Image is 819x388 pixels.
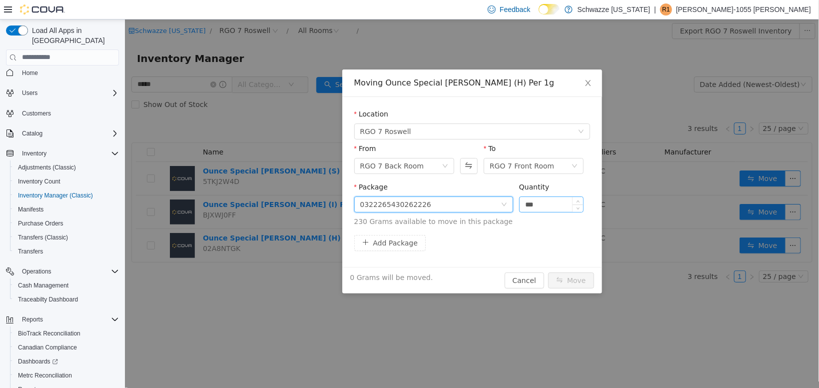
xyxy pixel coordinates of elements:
span: 230 Grams available to move in this package [229,197,465,207]
span: BioTrack Reconciliation [18,329,80,337]
div: 0322265430262226 [235,177,307,192]
span: Home [18,66,119,79]
p: | [654,3,656,15]
span: Adjustments (Classic) [18,163,76,171]
span: Transfers (Classic) [14,231,119,243]
span: Canadian Compliance [18,343,77,351]
span: Inventory [18,147,119,159]
a: Transfers [14,245,47,257]
button: Canadian Compliance [10,340,123,354]
span: Purchase Orders [14,217,119,229]
button: Purchase Orders [10,216,123,230]
a: Dashboards [14,355,62,367]
button: Users [2,86,123,100]
span: Inventory Manager (Classic) [18,191,93,199]
a: Inventory Count [14,175,64,187]
span: Customers [18,107,119,119]
img: Cova [20,4,65,14]
span: Transfers [18,247,43,255]
button: Traceabilty Dashboard [10,292,123,306]
button: icon: swapMove [423,253,469,269]
button: Inventory Manager (Classic) [10,188,123,202]
button: Inventory [2,146,123,160]
a: Adjustments (Classic) [14,161,80,173]
i: icon: close [459,59,467,67]
a: Metrc Reconciliation [14,369,76,381]
span: Manifests [14,203,119,215]
span: Increase Value [448,177,458,185]
a: Manifests [14,203,47,215]
span: Manifests [18,205,43,213]
button: Cash Management [10,278,123,292]
p: [PERSON_NAME]-1055 [PERSON_NAME] [676,3,811,15]
span: Cash Management [14,279,119,291]
p: Schwazze [US_STATE] [578,3,651,15]
span: BioTrack Reconciliation [14,327,119,339]
button: Operations [2,264,123,278]
span: Traceabilty Dashboard [18,295,78,303]
a: Inventory Manager (Classic) [14,189,97,201]
label: Quantity [394,163,425,171]
button: Close [449,50,477,78]
span: Operations [18,265,119,277]
span: Feedback [500,4,530,14]
button: Users [18,87,41,99]
div: RGO 7 Front Room [365,139,429,154]
a: Canadian Compliance [14,341,81,353]
label: Package [229,163,263,171]
button: Transfers (Classic) [10,230,123,244]
span: Metrc Reconciliation [18,371,72,379]
span: Metrc Reconciliation [14,369,119,381]
button: Transfers [10,244,123,258]
i: icon: down [376,182,382,189]
span: Transfers (Classic) [18,233,68,241]
a: Purchase Orders [14,217,67,229]
span: Load All Apps in [GEOGRAPHIC_DATA] [28,25,119,45]
a: Home [18,67,42,79]
span: Reports [18,313,119,325]
button: Reports [18,313,47,325]
i: icon: down [452,187,455,191]
span: Users [18,87,119,99]
i: icon: down [317,143,323,150]
a: Dashboards [10,354,123,368]
span: Dashboards [14,355,119,367]
span: 0 Grams will be moved. [225,253,308,263]
button: Catalog [18,127,46,139]
span: RGO 7 Roswell [235,104,286,119]
button: BioTrack Reconciliation [10,326,123,340]
button: Home [2,65,123,80]
button: Catalog [2,126,123,140]
span: Customers [22,109,51,117]
button: Swap [335,138,353,154]
span: Cash Management [18,281,68,289]
span: Inventory [22,149,46,157]
span: Catalog [22,129,42,137]
a: BioTrack Reconciliation [14,327,84,339]
button: Adjustments (Classic) [10,160,123,174]
span: Home [22,69,38,77]
i: icon: down [447,143,453,150]
i: icon: down [453,109,459,116]
button: Cancel [380,253,419,269]
input: Quantity [395,177,459,192]
button: Operations [18,265,55,277]
span: R1 [662,3,670,15]
div: Moving Ounce Special [PERSON_NAME] (H) Per 1g [229,58,465,69]
span: Inventory Count [14,175,119,187]
button: Metrc Reconciliation [10,368,123,382]
span: Catalog [18,127,119,139]
div: Renee-1055 Bailey [660,3,672,15]
span: Purchase Orders [18,219,63,227]
span: Adjustments (Classic) [14,161,119,173]
label: From [229,125,251,133]
span: Reports [22,315,43,323]
span: Transfers [14,245,119,257]
span: Users [22,89,37,97]
label: Location [229,90,264,98]
a: Cash Management [14,279,72,291]
span: Canadian Compliance [14,341,119,353]
span: Inventory Count [18,177,60,185]
a: Transfers (Classic) [14,231,72,243]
